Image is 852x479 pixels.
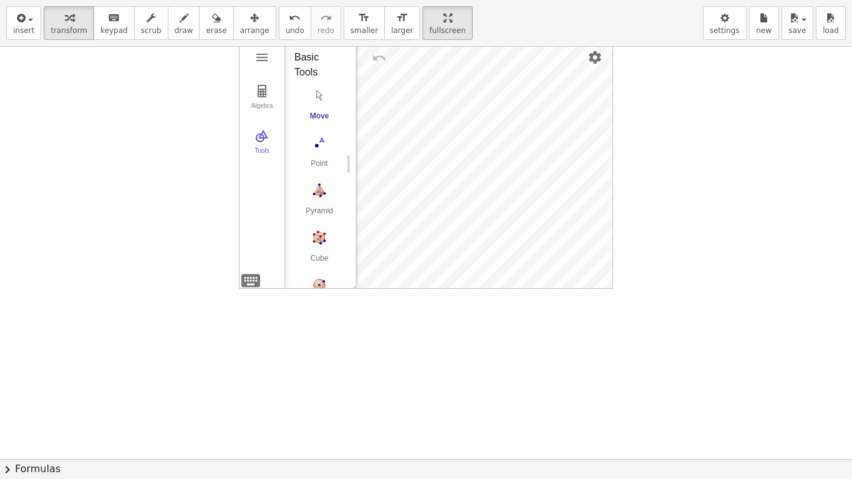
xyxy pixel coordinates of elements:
[233,6,276,40] button: arrange
[94,6,135,40] button: keyboardkeypad
[384,6,420,40] button: format_sizelarger
[584,46,606,69] button: Settings
[703,6,747,40] button: settings
[108,11,120,26] i: keyboard
[344,6,385,40] button: format_sizesmaller
[710,26,740,35] span: settings
[311,6,341,40] button: redoredo
[279,6,311,40] button: undoundo
[749,6,779,40] button: new
[289,11,301,26] i: undo
[294,206,344,224] div: Pyramid
[788,26,806,35] span: save
[141,26,162,35] span: scrub
[782,6,813,40] button: save
[823,26,839,35] span: load
[51,26,87,35] span: transform
[320,11,332,26] i: redo
[199,6,233,40] button: erase
[240,26,269,35] span: arrange
[134,6,168,40] button: scrub
[206,26,226,35] span: erase
[294,180,344,225] button: Pyramid. Select a polygon for bottom, then select top point
[6,6,41,40] button: insert
[351,26,378,35] span: smaller
[294,112,344,129] div: Move
[294,227,344,272] button: Cube. Select two points or other corresponding objects
[396,11,408,26] i: format_size
[391,26,413,35] span: larger
[358,11,370,26] i: format_size
[239,39,613,289] div: 3D Calculator
[286,26,304,35] span: undo
[242,147,282,165] div: Tools
[294,50,336,80] div: Basic Tools
[240,269,262,292] img: svg+xml;base64,PHN2ZyB4bWxucz0iaHR0cDovL3d3dy53My5vcmcvMjAwMC9zdmciIHdpZHRoPSIyNCIgaGVpZ2h0PSIyNC...
[44,6,94,40] button: transform
[429,26,465,35] span: fullscreen
[294,254,344,271] div: Cube
[756,26,772,35] span: new
[13,26,34,35] span: insert
[294,274,344,319] button: Sphere: Center & Point. Select center point, then point on sphere
[294,159,344,177] div: Point
[175,26,193,35] span: draw
[294,132,344,177] button: Point. Select position or line, function, or curve
[368,47,390,69] button: Undo
[168,6,200,40] button: draw
[317,26,334,35] span: redo
[242,102,282,120] div: Algebra
[816,6,846,40] button: load
[294,85,344,130] button: Move. Drag or select object
[422,6,472,40] button: fullscreen
[356,40,612,288] canvas: 3D View
[100,26,128,35] span: keypad
[254,50,269,65] img: Main Menu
